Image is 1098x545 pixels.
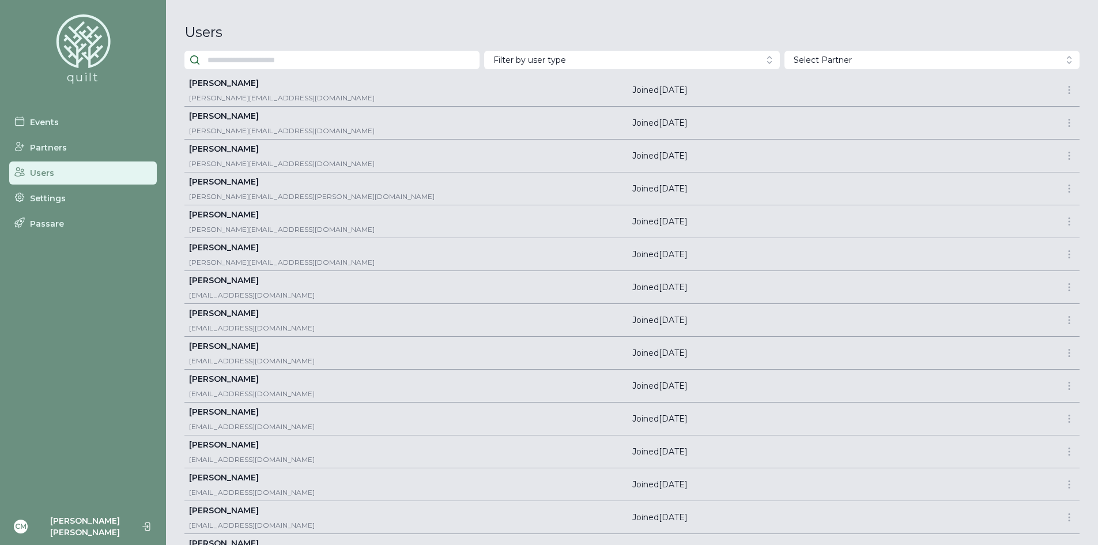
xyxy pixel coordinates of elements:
button: Select Partner [784,51,1080,69]
p: [PERSON_NAME] [189,503,618,517]
p: [PERSON_NAME] [189,142,618,156]
button: Filter by user type [484,51,779,69]
a: Passare [9,212,157,235]
a: Events [9,111,157,134]
span: Filter by user type [493,54,770,66]
p: [PERSON_NAME] [189,208,618,221]
p: [PERSON_NAME] [189,438,618,452]
p: [PERSON_NAME] [189,339,618,353]
p: [PERSON_NAME] [PERSON_NAME] [32,515,137,538]
p: [PERSON_NAME] [189,405,618,419]
p: [PERSON_NAME] [189,175,618,189]
a: Users [9,161,157,185]
p: [PERSON_NAME] [189,109,618,123]
p: C M [14,520,28,533]
span: Select Partner [794,54,1070,66]
p: [PERSON_NAME] [189,471,618,484]
p: Users [184,23,222,42]
p: [PERSON_NAME] [189,273,618,287]
p: [PERSON_NAME] [189,240,618,254]
a: Partners [9,136,157,159]
p: [PERSON_NAME] [189,306,618,320]
a: Settings [9,187,157,210]
p: [PERSON_NAME] [189,76,618,90]
p: [PERSON_NAME] [189,372,618,386]
p: quilt [67,69,99,85]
